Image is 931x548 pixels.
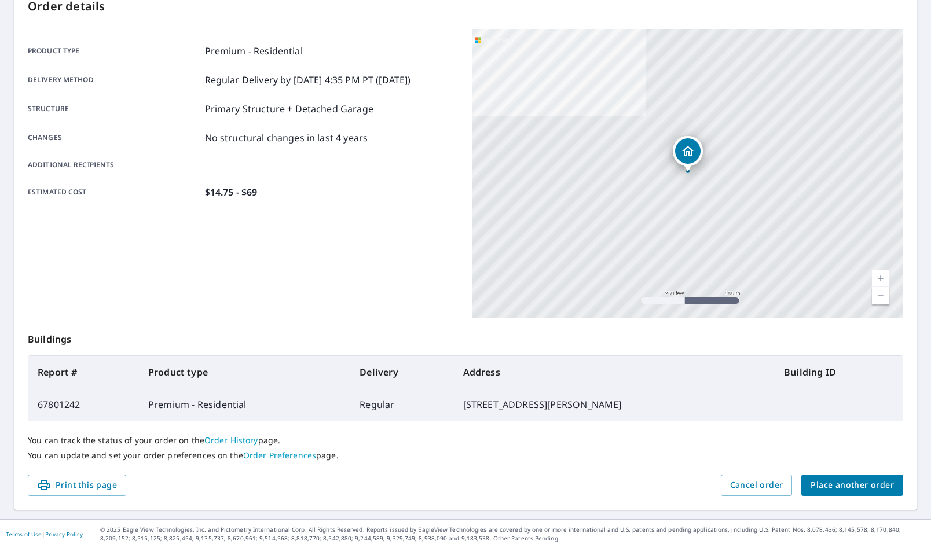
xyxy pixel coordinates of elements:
[872,287,889,304] a: Current Level 17, Zoom Out
[28,102,200,116] p: Structure
[100,525,925,543] p: © 2025 Eagle View Technologies, Inc. and Pictometry International Corp. All Rights Reserved. Repo...
[28,435,903,446] p: You can track the status of your order on the page.
[28,475,126,496] button: Print this page
[454,388,775,421] td: [STREET_ADDRESS][PERSON_NAME]
[28,185,200,199] p: Estimated cost
[139,388,350,421] td: Premium - Residential
[350,388,453,421] td: Regular
[28,131,200,145] p: Changes
[205,185,258,199] p: $14.75 - $69
[6,530,42,538] a: Terms of Use
[721,475,793,496] button: Cancel order
[205,73,411,87] p: Regular Delivery by [DATE] 4:35 PM PT ([DATE])
[204,435,258,446] a: Order History
[37,478,117,492] span: Print this page
[454,356,775,388] th: Address
[350,356,453,388] th: Delivery
[6,531,83,538] p: |
[205,131,368,145] p: No structural changes in last 4 years
[673,136,703,172] div: Dropped pin, building 1, Residential property, 2300 Hannah Way S Dunedin, FL 34698
[205,44,303,58] p: Premium - Residential
[45,530,83,538] a: Privacy Policy
[872,270,889,287] a: Current Level 17, Zoom In
[28,44,200,58] p: Product type
[28,356,139,388] th: Report #
[28,160,200,170] p: Additional recipients
[28,450,903,461] p: You can update and set your order preferences on the page.
[730,478,783,492] span: Cancel order
[243,450,316,461] a: Order Preferences
[28,73,200,87] p: Delivery method
[28,388,139,421] td: 67801242
[139,356,350,388] th: Product type
[811,478,894,492] span: Place another order
[801,475,903,496] button: Place another order
[205,102,373,116] p: Primary Structure + Detached Garage
[28,318,903,355] p: Buildings
[775,356,903,388] th: Building ID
